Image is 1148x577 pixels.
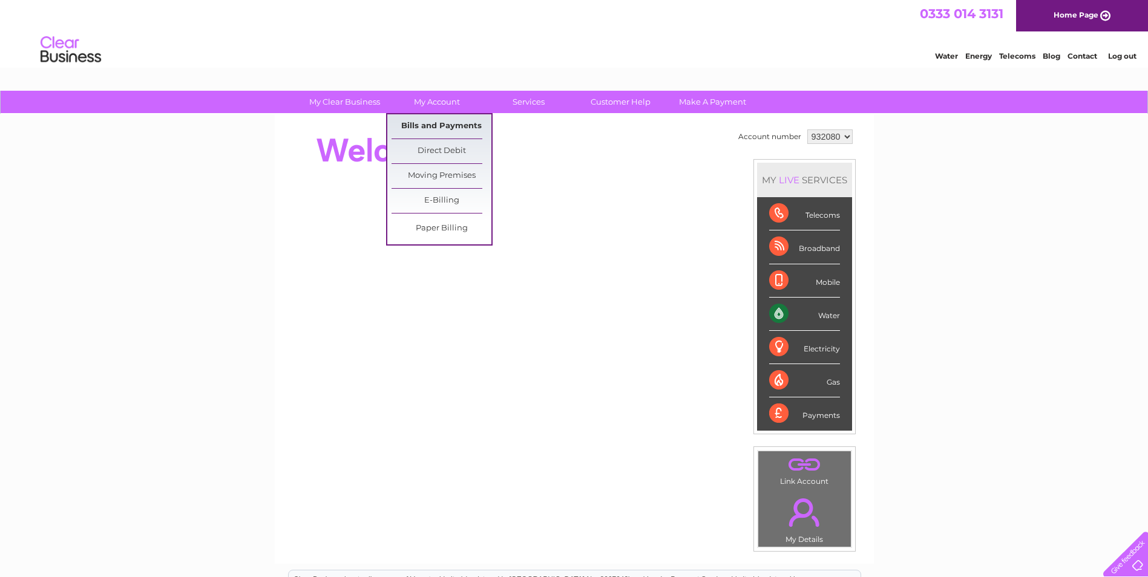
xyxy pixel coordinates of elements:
[999,51,1035,60] a: Telecoms
[761,454,848,475] a: .
[392,139,491,163] a: Direct Debit
[40,31,102,68] img: logo.png
[1108,51,1137,60] a: Log out
[295,91,395,113] a: My Clear Business
[769,264,840,298] div: Mobile
[776,174,802,186] div: LIVE
[663,91,763,113] a: Make A Payment
[761,491,848,533] a: .
[769,230,840,264] div: Broadband
[289,7,861,59] div: Clear Business is a trading name of Verastar Limited (registered in [GEOGRAPHIC_DATA] No. 3667643...
[392,164,491,188] a: Moving Premises
[769,397,840,430] div: Payments
[920,6,1003,21] a: 0333 014 3131
[479,91,579,113] a: Services
[758,451,851,489] td: Link Account
[735,126,804,147] td: Account number
[392,114,491,139] a: Bills and Payments
[1068,51,1097,60] a: Contact
[965,51,992,60] a: Energy
[769,364,840,397] div: Gas
[757,163,852,197] div: MY SERVICES
[758,488,851,547] td: My Details
[1043,51,1060,60] a: Blog
[935,51,958,60] a: Water
[392,217,491,241] a: Paper Billing
[769,331,840,364] div: Electricity
[571,91,671,113] a: Customer Help
[387,91,487,113] a: My Account
[769,298,840,331] div: Water
[392,189,491,213] a: E-Billing
[769,197,840,230] div: Telecoms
